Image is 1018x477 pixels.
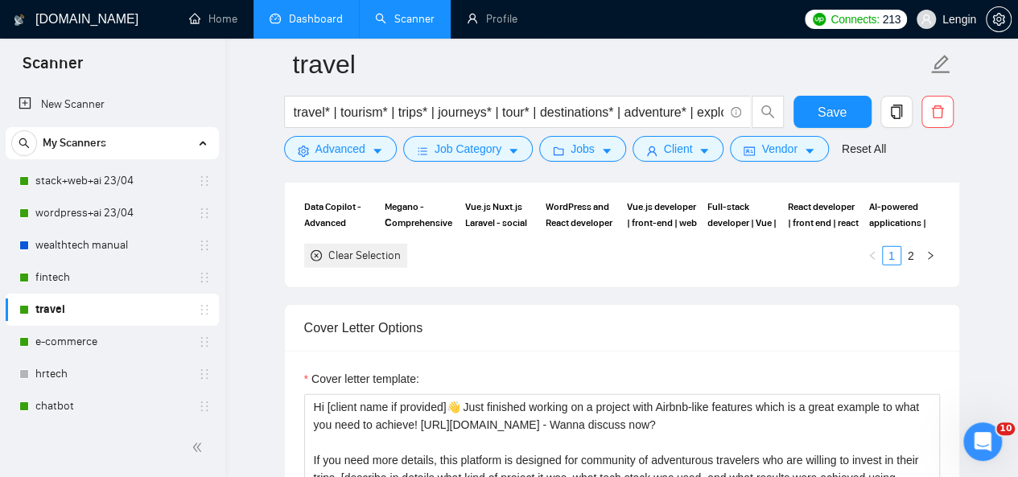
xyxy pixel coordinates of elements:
a: e-commerce [35,326,188,358]
span: 213 [882,10,900,28]
button: userClientcaret-down [633,136,724,162]
span: Connects: [830,10,879,28]
span: holder [198,335,211,348]
span: caret-down [372,145,383,157]
span: holder [198,400,211,413]
a: 2 [902,247,920,265]
span: double-left [192,439,208,455]
a: New Scanner [19,88,206,121]
span: copy [881,105,912,119]
span: holder [198,271,211,284]
span: Job Category [435,140,501,158]
label: Cover letter template: [304,370,419,388]
span: Advanced [315,140,365,158]
button: settingAdvancedcaret-down [284,136,397,162]
a: wordpress+ai 23/04 [35,197,188,229]
a: dashboardDashboard [270,12,343,26]
button: search [752,96,784,128]
li: New Scanner [6,88,219,121]
button: left [863,246,882,265]
a: stack+web+ai 23/04 [35,165,188,197]
a: 1 [883,247,901,265]
span: holder [198,239,211,252]
button: search [11,130,37,156]
span: user [921,14,932,25]
img: upwork-logo.png [813,13,826,26]
span: My Scanners [43,127,106,159]
span: Megano - Сomprehensive cryptocurrency web application [385,199,455,231]
span: WordPress and React developer for tech blog / Gutenberg Dynamic Blocks [546,199,616,231]
button: right [921,246,940,265]
a: travel [35,294,188,326]
span: bars [417,145,428,157]
span: setting [298,145,309,157]
span: holder [198,175,211,187]
span: holder [198,207,211,220]
span: caret-down [508,145,519,157]
span: caret-down [699,145,710,157]
button: setting [986,6,1012,32]
a: setting [986,13,1012,26]
span: caret-down [804,145,815,157]
span: Jobs [571,140,595,158]
span: Vue.js developer | front-end | web developer | full stack developer [627,199,698,231]
span: search [12,138,36,149]
input: Scanner name... [293,44,927,84]
button: idcardVendorcaret-down [730,136,828,162]
span: close-circle [311,250,322,261]
a: userProfile [467,12,517,26]
span: search [752,105,783,119]
button: copy [880,96,913,128]
span: right [925,251,935,261]
span: holder [198,303,211,316]
span: folder [553,145,564,157]
span: info-circle [731,107,741,117]
span: user [646,145,657,157]
a: fintech [35,261,188,294]
span: Vendor [761,140,797,158]
span: Scanner [10,51,96,85]
li: 2 [901,246,921,265]
a: hrtech [35,358,188,390]
li: Next Page [921,246,940,265]
span: left [868,251,877,261]
span: caret-down [601,145,612,157]
span: holder [198,368,211,380]
a: wealthtech manual [35,229,188,261]
span: delete [922,105,953,119]
iframe: Intercom live chat [963,422,1002,461]
span: Data Copilot - Advanced conversational AI assistant [304,199,375,231]
li: 1 [882,246,901,265]
div: Cover Letter Options [304,305,940,351]
a: searchScanner [375,12,435,26]
div: Clear Selection [328,247,401,265]
span: AI-powered applications | full stack developer | AI developer [868,199,939,231]
a: chatbot [35,390,188,422]
span: Save [818,102,847,122]
span: 10 [996,422,1015,435]
button: Save [793,96,872,128]
button: folderJobscaret-down [539,136,626,162]
li: Previous Page [863,246,882,265]
button: delete [921,96,954,128]
input: Search Freelance Jobs... [294,102,723,122]
span: idcard [744,145,755,157]
button: barsJob Categorycaret-down [403,136,533,162]
span: React developer | front end | react js developer for web development [788,199,859,231]
span: edit [930,54,951,75]
img: logo [14,7,25,33]
a: Reset All [842,140,886,158]
span: Client [664,140,693,158]
span: Vue.js Nuxt.js Laravel - social networking platform for musicians [465,199,536,231]
a: homeHome [189,12,237,26]
span: setting [987,13,1011,26]
span: Full-stack developer | Vue | Node | Laravel | React Developer [707,199,778,231]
